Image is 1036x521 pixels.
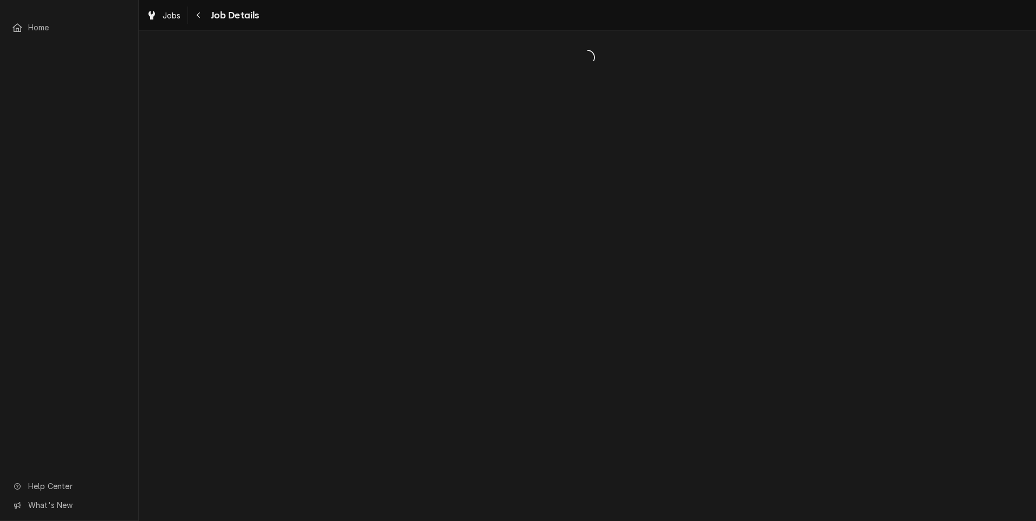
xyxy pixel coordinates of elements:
a: Jobs [142,6,185,24]
button: Navigate back [190,6,208,24]
span: What's New [28,499,125,511]
span: Home [28,22,126,33]
span: Help Center [28,480,125,492]
span: Job Details [208,8,260,23]
a: Go to Help Center [7,477,132,495]
a: Home [7,18,132,36]
span: Jobs [163,10,181,21]
a: Go to What's New [7,496,132,514]
span: Loading... [139,46,1036,69]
